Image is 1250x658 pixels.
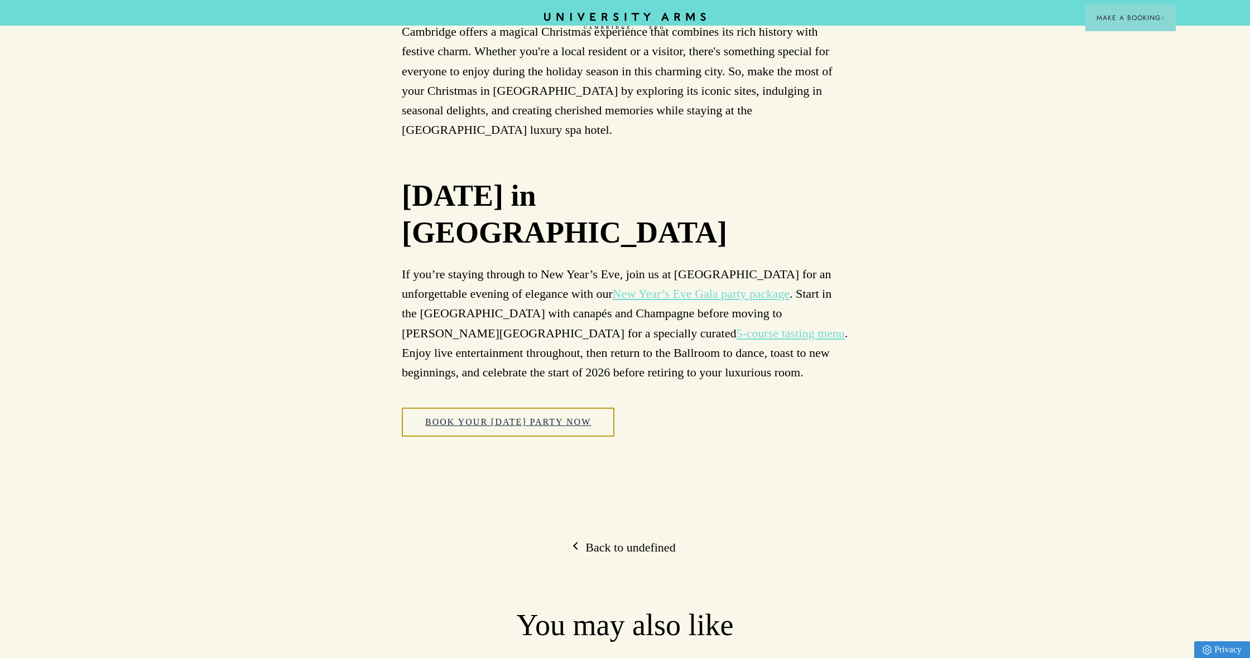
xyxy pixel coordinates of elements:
a: Back to undefined [574,539,675,556]
img: Privacy [1203,645,1211,655]
a: Book Your [DATE] Party Now [402,408,614,437]
a: New Year’s Eve Gala party package [613,287,790,301]
p: If you’re staying through to New Year’s Eve, join us at [GEOGRAPHIC_DATA] for an unforgettable ev... [402,264,848,382]
span: Make a Booking [1097,13,1165,23]
button: Make a BookingArrow icon [1085,4,1176,31]
a: Home [544,13,706,30]
p: Cambridge offers a magical Christmas experience that combines its rich history with festive charm... [402,22,848,139]
img: Arrow icon [1161,16,1165,20]
strong: [DATE] in [GEOGRAPHIC_DATA] [402,179,727,249]
h2: You may also like [253,607,997,644]
a: Privacy [1194,641,1250,658]
a: 5-course tasting menu [736,326,844,340]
